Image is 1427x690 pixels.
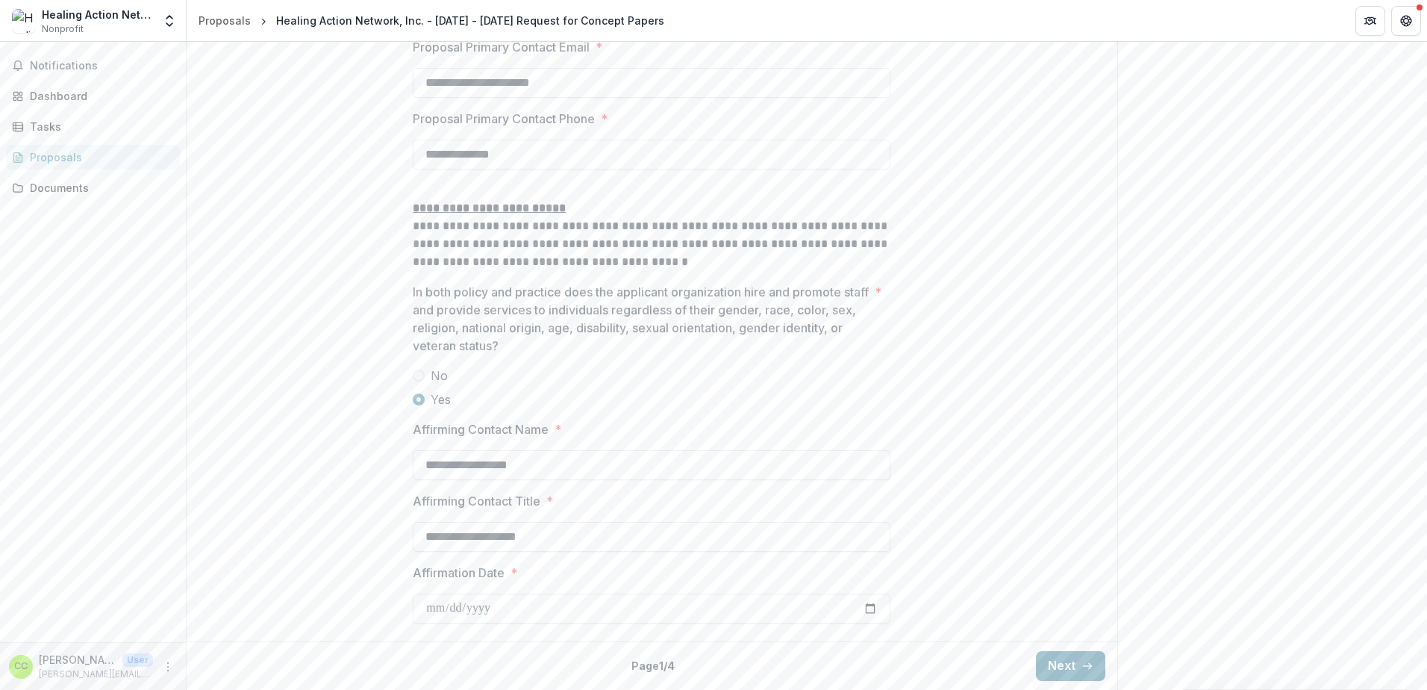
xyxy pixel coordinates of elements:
[631,658,675,674] p: Page 1 / 4
[199,13,251,28] div: Proposals
[39,668,153,681] p: [PERSON_NAME][EMAIL_ADDRESS][DOMAIN_NAME]
[6,54,180,78] button: Notifications
[193,10,670,31] nav: breadcrumb
[413,283,869,355] p: In both policy and practice does the applicant organization hire and promote staff and provide se...
[30,119,168,134] div: Tasks
[413,564,505,582] p: Affirmation Date
[431,391,451,408] span: Yes
[159,658,177,676] button: More
[122,653,153,667] p: User
[1355,6,1385,36] button: Partners
[6,175,180,200] a: Documents
[413,492,540,510] p: Affirming Contact Title
[413,110,595,128] p: Proposal Primary Contact Phone
[30,149,168,165] div: Proposals
[42,22,84,36] span: Nonprofit
[14,662,28,671] div: Cassandra Cooke
[39,652,116,668] p: [PERSON_NAME]
[193,10,257,31] a: Proposals
[159,6,180,36] button: Open entity switcher
[413,420,549,438] p: Affirming Contact Name
[12,9,36,33] img: Healing Action Network Inc
[42,7,153,22] div: Healing Action Network Inc
[30,60,174,72] span: Notifications
[6,145,180,170] a: Proposals
[1036,651,1105,681] button: Next
[6,84,180,108] a: Dashboard
[30,180,168,196] div: Documents
[30,88,168,104] div: Dashboard
[276,13,664,28] div: Healing Action Network, Inc. - [DATE] - [DATE] Request for Concept Papers
[1391,6,1421,36] button: Get Help
[413,38,590,56] p: Proposal Primary Contact Email
[6,114,180,139] a: Tasks
[431,367,448,385] span: No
